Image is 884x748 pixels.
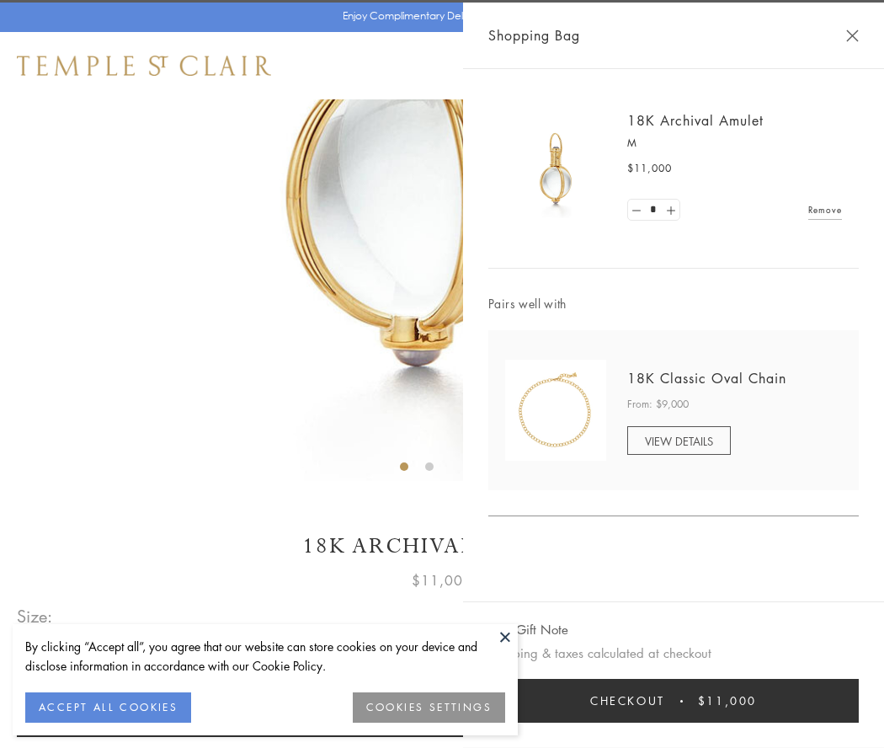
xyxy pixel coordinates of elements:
[627,369,786,387] a: 18K Classic Oval Chain
[627,160,672,177] span: $11,000
[412,569,472,591] span: $11,000
[17,56,271,76] img: Temple St. Clair
[627,111,764,130] a: 18K Archival Amulet
[698,692,757,710] span: $11,000
[662,200,679,221] a: Set quantity to 2
[488,294,859,313] span: Pairs well with
[505,118,606,219] img: 18K Archival Amulet
[488,619,568,640] button: Add Gift Note
[17,532,867,561] h1: 18K Archival Amulet
[846,29,859,42] button: Close Shopping Bag
[590,692,665,710] span: Checkout
[628,200,645,221] a: Set quantity to 0
[488,643,859,664] p: Shipping & taxes calculated at checkout
[808,200,842,219] a: Remove
[25,637,505,676] div: By clicking “Accept all”, you agree that our website can store cookies on your device and disclos...
[488,679,859,723] button: Checkout $11,000
[17,602,54,630] span: Size:
[353,692,505,723] button: COOKIES SETTINGS
[505,360,606,461] img: N88865-OV18
[627,426,731,455] a: VIEW DETAILS
[343,8,534,24] p: Enjoy Complimentary Delivery & Returns
[627,396,689,413] span: From: $9,000
[488,24,580,46] span: Shopping Bag
[645,433,713,449] span: VIEW DETAILS
[25,692,191,723] button: ACCEPT ALL COOKIES
[627,135,842,152] p: M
